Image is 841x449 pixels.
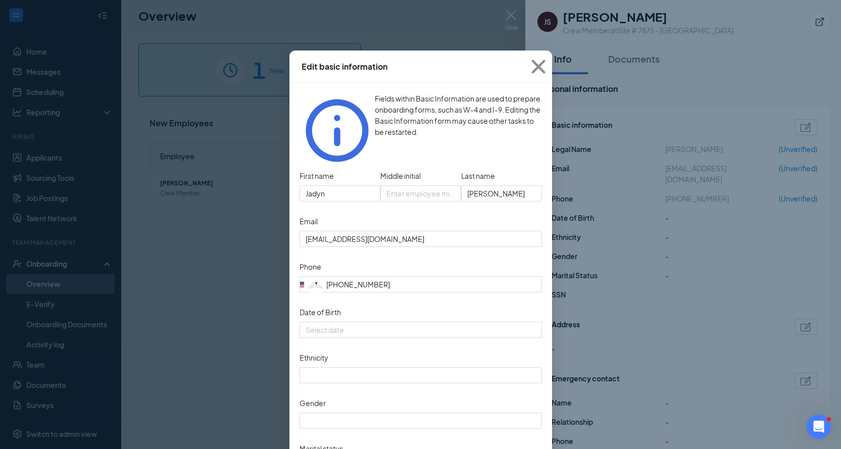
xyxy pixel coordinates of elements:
iframe: Intercom live chat [807,415,831,439]
label: Phone [300,261,321,272]
input: Enter employee middle initial [380,185,461,202]
input: Email [300,231,542,247]
label: Date of Birth [300,307,341,318]
input: Enter employee last name [461,185,542,202]
svg: Cross [525,53,552,80]
input: Enter employee first name [300,185,380,202]
span: First name [300,170,334,181]
div: United States: +1 [300,277,323,292]
label: Gender [300,397,326,409]
label: Ethnicity [300,352,328,363]
span: Last name [461,170,495,181]
label: Email [300,216,318,227]
div: Edit basic information [302,61,387,72]
span: Fields within Basic Information are used to prepare onboarding forms, such as W-4 and I-9. Editin... [375,94,540,136]
button: Close [525,51,552,83]
span: Middle initial [380,170,421,181]
input: (201) 555-0123 [300,276,542,292]
svg: Info [300,93,375,168]
input: Date of Birth [306,324,534,335]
